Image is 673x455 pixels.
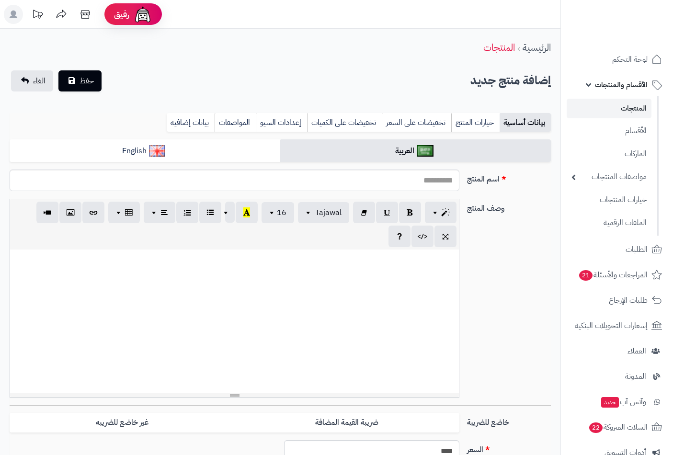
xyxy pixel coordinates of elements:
button: Tajawal [298,202,349,223]
a: الماركات [567,144,651,164]
label: وصف المنتج [463,199,555,214]
a: العملاء [567,340,667,363]
a: مواصفات المنتجات [567,167,651,187]
a: السلات المتروكة22 [567,416,667,439]
span: إشعارات التحويلات البنكية [575,319,648,332]
a: العربية [280,139,551,163]
a: تخفيضات على السعر [382,113,451,132]
label: غير خاضع للضريبه [10,413,234,432]
span: Tajawal [315,207,342,218]
a: خيارات المنتجات [567,190,651,210]
a: المنتجات [567,99,651,118]
a: بيانات أساسية [500,113,551,132]
a: إشعارات التحويلات البنكية [567,314,667,337]
span: لوحة التحكم [612,53,648,66]
a: المواصفات [215,113,256,132]
span: السلات المتروكة [588,421,648,434]
span: طلبات الإرجاع [609,294,648,307]
a: المدونة [567,365,667,388]
span: المدونة [625,370,646,383]
span: الغاء [33,75,46,87]
span: رفيق [114,9,129,20]
span: 22 [589,422,603,433]
label: خاضع للضريبة [463,413,555,428]
a: الغاء [11,70,53,91]
h2: إضافة منتج جديد [470,71,551,91]
a: الطلبات [567,238,667,261]
a: المنتجات [483,40,515,55]
span: 21 [579,270,593,281]
span: جديد [601,397,619,408]
span: حفظ [80,75,94,87]
a: الرئيسية [523,40,551,55]
button: حفظ [58,70,102,91]
label: اسم المنتج [463,170,555,185]
span: الأقسام والمنتجات [595,78,648,91]
label: ضريبة القيمة المضافة [235,413,459,432]
a: طلبات الإرجاع [567,289,667,312]
a: الأقسام [567,121,651,141]
button: 16 [262,202,294,223]
span: المراجعات والأسئلة [578,268,648,282]
a: المراجعات والأسئلة21 [567,263,667,286]
a: بيانات إضافية [167,113,215,132]
a: الملفات الرقمية [567,213,651,233]
a: تخفيضات على الكميات [307,113,382,132]
a: إعدادات السيو [256,113,307,132]
span: الطلبات [626,243,648,256]
span: 16 [277,207,286,218]
a: خيارات المنتج [451,113,500,132]
a: لوحة التحكم [567,48,667,71]
a: English [10,139,280,163]
img: ai-face.png [133,5,152,24]
img: العربية [417,145,433,157]
a: تحديثات المنصة [25,5,49,26]
a: وآتس آبجديد [567,390,667,413]
span: العملاء [627,344,646,358]
img: English [149,145,166,157]
span: وآتس آب [600,395,646,409]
